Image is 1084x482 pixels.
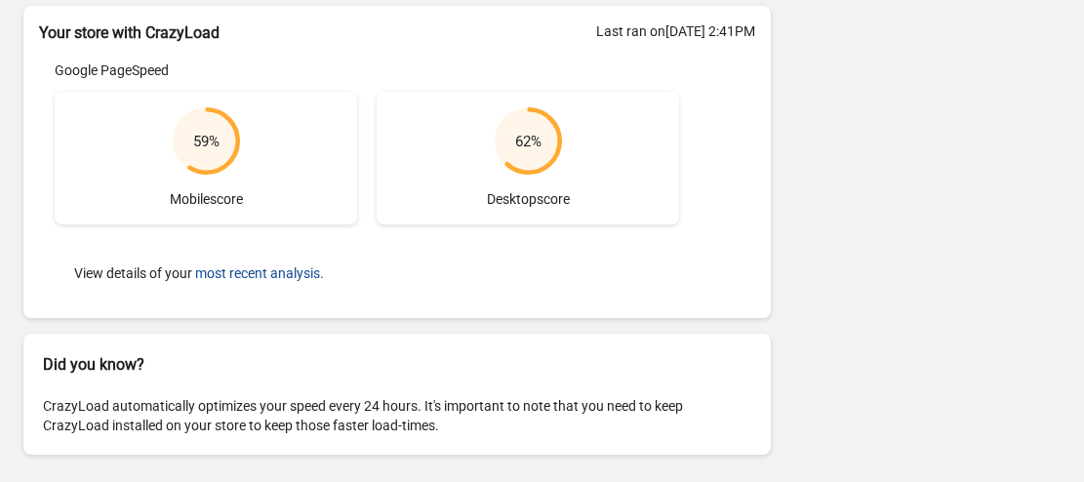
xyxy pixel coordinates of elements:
div: Mobile score [55,92,357,224]
div: CrazyLoad automatically optimizes your speed every 24 hours. It's important to note that you need... [23,377,771,455]
div: Last ran on [DATE] 2:41PM [596,21,755,41]
div: Desktop score [377,92,679,224]
div: 59 % [193,132,220,151]
div: Google PageSpeed [55,60,679,80]
button: most recent analysis. [195,265,324,281]
div: 62 % [515,132,542,151]
h2: Your store with CrazyLoad [39,21,755,45]
div: View details of your [55,244,679,302]
h2: Did you know? [43,353,751,377]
